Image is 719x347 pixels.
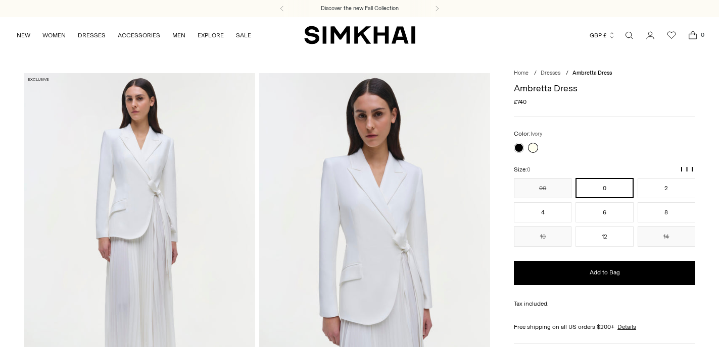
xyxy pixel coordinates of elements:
span: 0 [698,30,707,39]
span: 0 [527,166,531,173]
button: 14 [638,226,695,247]
a: EXPLORE [198,24,224,46]
a: NEW [17,24,30,46]
button: 4 [514,202,571,222]
label: Size: [514,165,531,175]
button: 12 [576,226,633,247]
a: DRESSES [78,24,106,46]
button: 10 [514,226,571,247]
a: Discover the new Fall Collection [321,5,399,13]
button: 8 [638,202,695,222]
div: Free shipping on all US orders $200+ [514,322,695,331]
button: Add to Bag [514,261,695,285]
div: Tax included. [514,299,695,308]
label: Color: [514,129,542,139]
a: Open search modal [619,25,639,45]
a: Go to the account page [640,25,660,45]
span: Ambretta Dress [572,70,612,76]
nav: breadcrumbs [514,69,695,78]
button: 0 [576,178,633,198]
a: WOMEN [42,24,66,46]
div: / [534,69,537,78]
a: Home [514,70,529,76]
span: Add to Bag [590,268,620,277]
button: GBP £ [590,24,615,46]
a: Wishlist [661,25,682,45]
div: / [566,69,568,78]
a: Open cart modal [683,25,703,45]
button: 2 [638,178,695,198]
a: Details [617,322,636,331]
a: MEN [172,24,185,46]
span: £740 [514,97,526,106]
a: SALE [236,24,251,46]
a: SIMKHAI [304,25,415,45]
a: Dresses [541,70,560,76]
button: 00 [514,178,571,198]
h1: Ambretta Dress [514,84,695,93]
button: 6 [576,202,633,222]
span: Ivory [531,131,542,137]
a: ACCESSORIES [118,24,160,46]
